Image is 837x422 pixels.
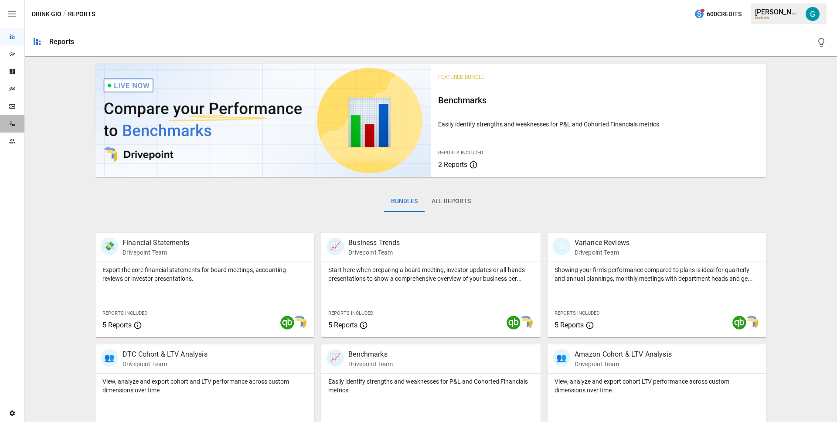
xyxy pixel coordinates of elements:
[102,265,307,283] p: Export the core financial statements for board meetings, accounting reviews or investor presentat...
[575,248,629,257] p: Drivepoint Team
[555,265,759,283] p: Showing your firm's performance compared to plans is ideal for quarterly and annual plannings, mo...
[575,349,672,360] p: Amazon Cohort & LTV Analysis
[575,238,629,248] p: Variance Reviews
[348,248,400,257] p: Drivepoint Team
[101,238,118,255] div: 💸
[122,248,189,257] p: Drivepoint Team
[438,150,483,156] span: Reports Included
[348,238,400,248] p: Business Trends
[102,321,132,329] span: 5 Reports
[348,349,393,360] p: Benchmarks
[519,316,533,330] img: smart model
[328,377,533,395] p: Easily identify strengths and weaknesses for P&L and Cohorted Financials metrics.
[280,316,294,330] img: quickbooks
[800,2,825,26] button: Gavin Acres
[328,265,533,283] p: Start here when preparing a board meeting, investor updates or all-hands presentations to show a ...
[348,360,393,368] p: Drivepoint Team
[745,316,759,330] img: smart model
[101,349,118,367] div: 👥
[327,238,344,255] div: 📈
[438,160,467,169] span: 2 Reports
[328,321,357,329] span: 5 Reports
[102,310,147,316] span: Reports Included
[555,377,759,395] p: View, analyze and export cohort LTV performance across custom dimensions over time.
[755,16,800,20] div: Drink Gio
[293,316,306,330] img: smart model
[32,9,61,20] button: Drink Gio
[49,37,74,46] div: Reports
[553,238,570,255] div: 🗓
[553,349,570,367] div: 👥
[691,6,745,22] button: 600Credits
[438,120,760,129] p: Easily identify strengths and weaknesses for P&L and Cohorted Financials metrics.
[575,360,672,368] p: Drivepoint Team
[425,191,478,212] button: All Reports
[63,9,66,20] div: /
[327,349,344,367] div: 📈
[707,9,742,20] span: 600 Credits
[555,310,599,316] span: Reports Included
[122,349,208,360] p: DTC Cohort & LTV Analysis
[122,238,189,248] p: Financial Statements
[507,316,521,330] img: quickbooks
[122,360,208,368] p: Drivepoint Team
[732,316,746,330] img: quickbooks
[555,321,584,329] span: 5 Reports
[438,93,760,107] h6: Benchmarks
[755,8,800,16] div: [PERSON_NAME]
[95,64,431,177] img: video thumbnail
[328,310,373,316] span: Reports Included
[384,191,425,212] button: Bundles
[806,7,820,21] img: Gavin Acres
[102,377,307,395] p: View, analyze and export cohort and LTV performance across custom dimensions over time.
[438,74,484,80] span: Featured Bundle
